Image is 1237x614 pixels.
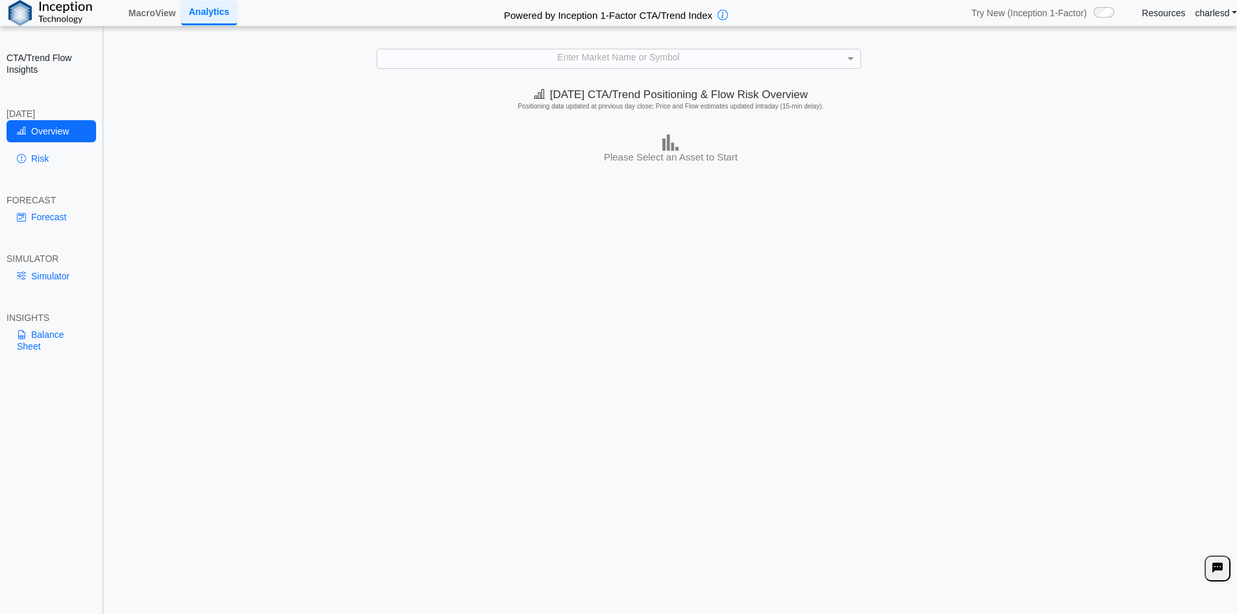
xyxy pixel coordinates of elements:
[6,147,96,170] a: Risk
[6,120,96,142] a: Overview
[181,1,237,25] a: Analytics
[499,4,718,22] h2: Powered by Inception 1-Factor CTA/Trend Index
[110,103,1231,110] h5: Positioning data updated at previous day close; Price and Flow estimates updated intraday (15-min...
[6,206,96,228] a: Forecast
[6,312,96,324] div: INSIGHTS
[1195,7,1237,19] a: charlesd
[1142,7,1186,19] a: Resources
[971,7,1087,19] span: Try New (Inception 1-Factor)
[6,253,96,264] div: SIMULATOR
[377,49,860,68] div: Enter Market Name or Symbol
[108,151,1234,164] h3: Please Select an Asset to Start
[6,324,96,357] a: Balance Sheet
[6,52,96,75] h2: CTA/Trend Flow Insights
[6,194,96,206] div: FORECAST
[662,134,679,151] img: bar-chart.png
[534,88,808,101] span: [DATE] CTA/Trend Positioning & Flow Risk Overview
[6,265,96,287] a: Simulator
[123,2,181,24] a: MacroView
[6,108,96,120] div: [DATE]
